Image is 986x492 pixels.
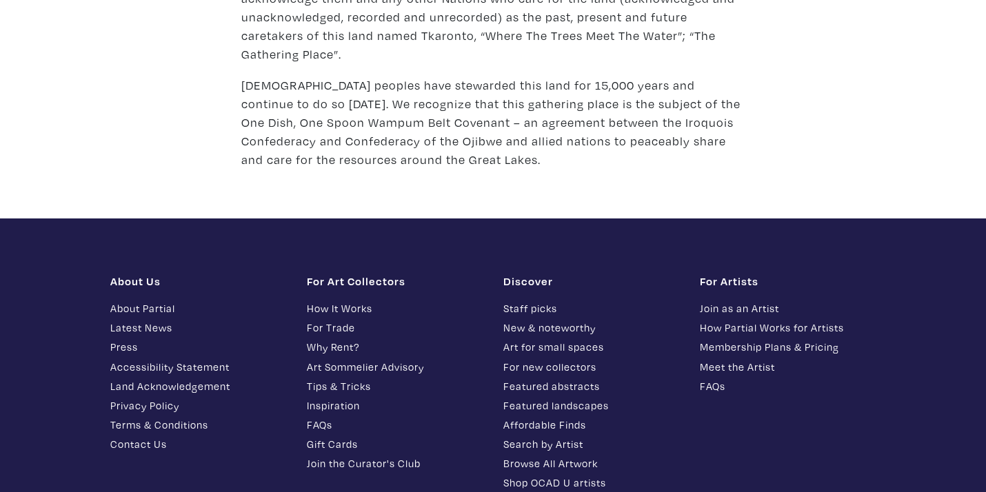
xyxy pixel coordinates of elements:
a: Tips & Tricks [307,378,483,394]
a: Join as an Artist [700,300,876,316]
a: Staff picks [503,300,679,316]
a: How Partial Works for Artists [700,320,876,336]
a: Meet the Artist [700,359,876,375]
a: Gift Cards [307,436,483,452]
a: Art Sommelier Advisory [307,359,483,375]
h1: For Artists [700,274,876,288]
a: About Partial [110,300,286,316]
a: Terms & Conditions [110,417,286,433]
a: Featured abstracts [503,378,679,394]
a: New & noteworthy [503,320,679,336]
a: Inspiration [307,398,483,413]
h1: For Art Collectors [307,274,483,288]
a: Affordable Finds [503,417,679,433]
a: Land Acknowledgement [110,378,286,394]
a: Shop OCAD U artists [503,475,679,491]
a: Featured landscapes [503,398,679,413]
a: FAQs [700,378,876,394]
a: For Trade [307,320,483,336]
a: How It Works [307,300,483,316]
a: Search by Artist [503,436,679,452]
a: Browse All Artwork [503,455,679,471]
a: Accessibility Statement [110,359,286,375]
a: FAQs [307,417,483,433]
a: Privacy Policy [110,398,286,413]
a: Membership Plans & Pricing [700,339,876,355]
a: Art for small spaces [503,339,679,355]
a: Press [110,339,286,355]
h1: About Us [110,274,286,288]
a: For new collectors [503,359,679,375]
a: Contact Us [110,436,286,452]
p: [DEMOGRAPHIC_DATA] peoples have stewarded this land for 15,000 years and continue to do so [DATE]... [241,76,745,169]
a: Why Rent? [307,339,483,355]
a: Join the Curator's Club [307,455,483,471]
a: Latest News [110,320,286,336]
h1: Discover [503,274,679,288]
